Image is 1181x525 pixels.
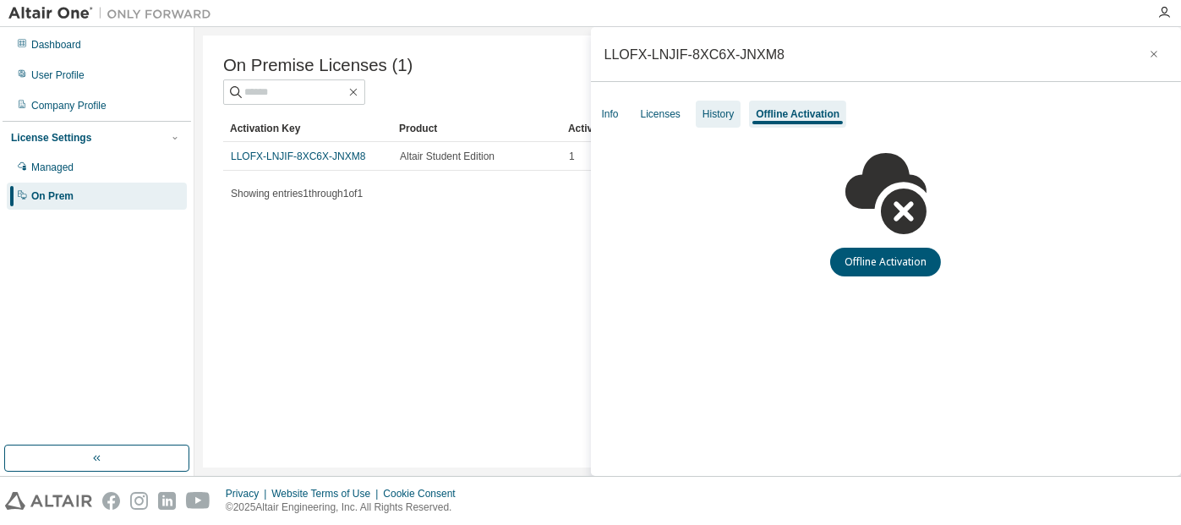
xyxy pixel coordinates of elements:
div: User Profile [31,68,85,82]
div: LLOFX-LNJIF-8XC6X-JNXM8 [604,47,785,61]
div: Activation Allowed [568,115,724,142]
span: On Premise Licenses (1) [223,56,413,75]
div: Activation Key [230,115,385,142]
div: Website Terms of Use [271,487,383,500]
div: On Prem [31,189,74,203]
div: History [703,107,734,121]
img: linkedin.svg [158,492,176,510]
img: instagram.svg [130,492,148,510]
div: License Settings [11,131,91,145]
span: 1 [569,150,575,163]
span: Showing entries 1 through 1 of 1 [231,188,363,200]
button: Offline Activation [830,248,941,276]
div: Licenses [641,107,681,121]
img: Altair One [8,5,220,22]
p: © 2025 Altair Engineering, Inc. All Rights Reserved. [226,500,466,515]
div: Offline Activation [756,107,839,121]
img: facebook.svg [102,492,120,510]
img: altair_logo.svg [5,492,92,510]
div: Managed [31,161,74,174]
div: Product [399,115,555,142]
img: youtube.svg [186,492,211,510]
a: LLOFX-LNJIF-8XC6X-JNXM8 [231,150,365,162]
div: Cookie Consent [383,487,465,500]
span: Altair Student Edition [400,150,495,163]
div: Info [602,107,619,121]
div: Privacy [226,487,271,500]
div: Company Profile [31,99,107,112]
div: Dashboard [31,38,81,52]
